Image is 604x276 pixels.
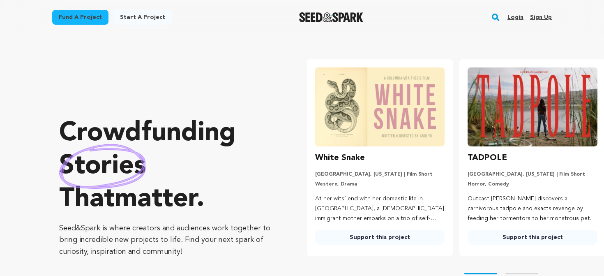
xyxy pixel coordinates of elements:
[468,171,597,178] p: [GEOGRAPHIC_DATA], [US_STATE] | Film Short
[468,151,507,165] h3: TADPOLE
[299,12,364,22] img: Seed&Spark Logo Dark Mode
[468,181,597,188] p: Horror, Comedy
[315,171,445,178] p: [GEOGRAPHIC_DATA], [US_STATE] | Film Short
[113,10,172,25] a: Start a project
[59,223,274,258] p: Seed&Spark is where creators and audiences work together to bring incredible new projects to life...
[468,194,597,223] p: Outcast [PERSON_NAME] discovers a carnivorous tadpole and exacts revenge by feeding her tormentor...
[315,230,445,245] a: Support this project
[530,11,552,24] a: Sign up
[59,117,274,216] p: Crowdfunding that .
[315,67,445,146] img: White Snake image
[115,186,196,213] span: matter
[315,181,445,188] p: Western, Drama
[299,12,364,22] a: Seed&Spark Homepage
[59,144,146,189] img: hand sketched image
[468,230,597,245] a: Support this project
[468,67,597,146] img: TADPOLE image
[315,194,445,223] p: At her wits’ end with her domestic life in [GEOGRAPHIC_DATA], a [DEMOGRAPHIC_DATA] immigrant moth...
[315,151,365,165] h3: White Snake
[507,11,523,24] a: Login
[52,10,108,25] a: Fund a project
